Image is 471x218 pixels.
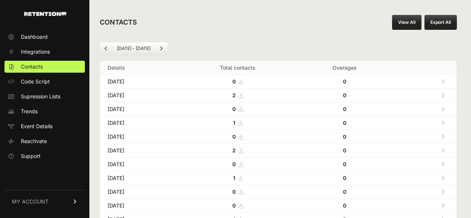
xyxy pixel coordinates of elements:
h2: CONTACTS [100,17,137,28]
a: Contacts [4,61,85,73]
a: Supression Lists [4,91,85,102]
td: [DATE] [100,102,178,116]
strong: 2 [232,92,236,98]
span: Contacts [21,63,43,70]
strong: 0 [343,92,346,98]
strong: 0 [343,120,346,126]
strong: 0 [343,106,346,112]
strong: 1 [233,120,235,126]
a: Integrations [4,46,85,58]
td: [DATE] [100,130,178,144]
span: Reactivate [21,138,47,145]
th: Total contacts [178,61,298,75]
a: View All [392,15,421,30]
td: [DATE] [100,116,178,130]
a: 2 [232,92,243,98]
span: Code Script [21,78,50,85]
button: Export All [424,15,457,30]
strong: 1 [233,175,235,181]
span: Event Details [21,123,52,130]
th: Overages [298,61,391,75]
span: Supression Lists [21,93,60,100]
strong: 0 [232,106,236,112]
span: Integrations [21,48,50,56]
img: Retention.com [24,12,66,16]
strong: 0 [343,147,346,154]
strong: 0 [232,189,236,195]
strong: 0 [232,133,236,140]
a: Reactivate [4,135,85,147]
a: MY ACCOUNT [4,190,85,213]
strong: 0 [232,161,236,167]
a: 1 [233,120,243,126]
strong: 0 [232,202,236,209]
strong: 0 [343,175,346,181]
a: Dashboard [4,31,85,43]
strong: 0 [343,161,346,167]
span: Dashboard [21,33,48,41]
strong: 0 [343,78,346,85]
a: Trends [4,105,85,117]
strong: 0 [343,189,346,195]
li: [DATE] - [DATE] [112,45,155,51]
td: [DATE] [100,199,178,213]
span: Support [21,152,41,160]
td: [DATE] [100,144,178,158]
td: [DATE] [100,185,178,199]
span: Trends [21,108,38,115]
td: [DATE] [100,89,178,102]
a: 1 [233,175,243,181]
td: [DATE] [100,158,178,171]
a: Support [4,150,85,162]
th: Details [100,61,178,75]
a: 2 [232,147,243,154]
strong: 0 [232,78,236,85]
span: MY ACCOUNT [12,198,48,205]
a: Event Details [4,120,85,132]
strong: 2 [232,147,236,154]
a: Code Script [4,76,85,88]
td: [DATE] [100,75,178,89]
strong: 0 [343,133,346,140]
a: Next [155,42,167,54]
a: Previous [100,42,112,54]
td: [DATE] [100,171,178,185]
strong: 0 [343,202,346,209]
